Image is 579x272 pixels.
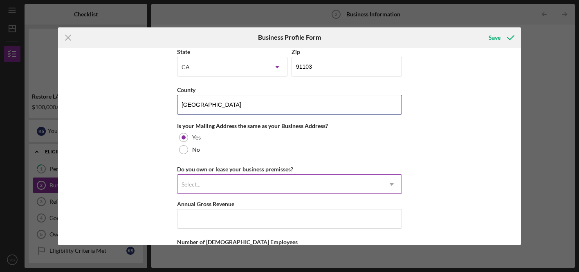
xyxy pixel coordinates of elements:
[177,200,234,207] label: Annual Gross Revenue
[192,134,201,141] label: Yes
[480,29,521,46] button: Save
[177,123,402,129] div: Is your Mailing Address the same as your Business Address?
[182,181,200,188] div: Select...
[292,48,300,55] label: Zip
[192,146,200,153] label: No
[182,64,190,70] div: CA
[177,86,195,93] label: County
[258,34,321,41] h6: Business Profile Form
[489,29,500,46] div: Save
[177,238,298,245] label: Number of [DEMOGRAPHIC_DATA] Employees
